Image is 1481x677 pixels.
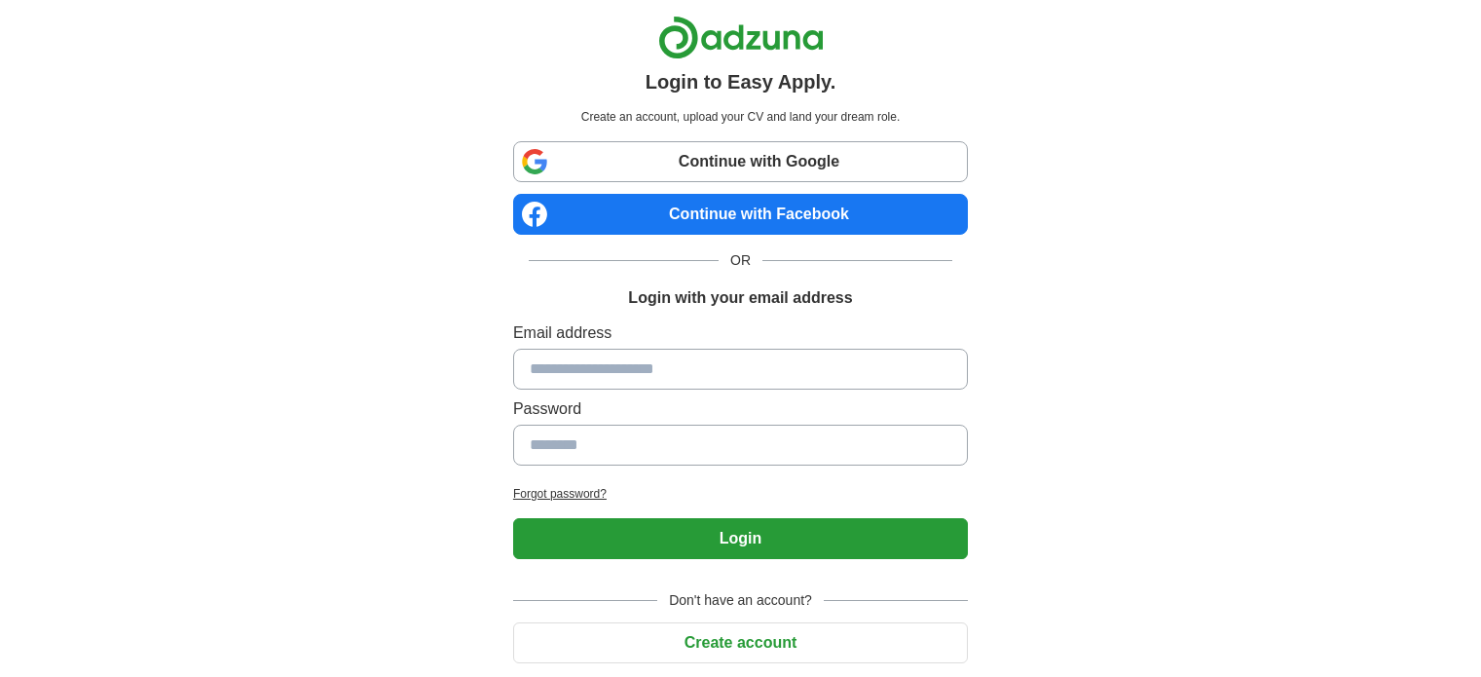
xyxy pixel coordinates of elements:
[513,518,968,559] button: Login
[719,250,762,271] span: OR
[513,634,968,651] a: Create account
[657,590,824,611] span: Don't have an account?
[513,321,968,345] label: Email address
[513,485,968,503] a: Forgot password?
[646,67,836,96] h1: Login to Easy Apply.
[513,622,968,663] button: Create account
[513,397,968,421] label: Password
[513,141,968,182] a: Continue with Google
[658,16,824,59] img: Adzuna logo
[628,286,852,310] h1: Login with your email address
[513,194,968,235] a: Continue with Facebook
[517,108,964,126] p: Create an account, upload your CV and land your dream role.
